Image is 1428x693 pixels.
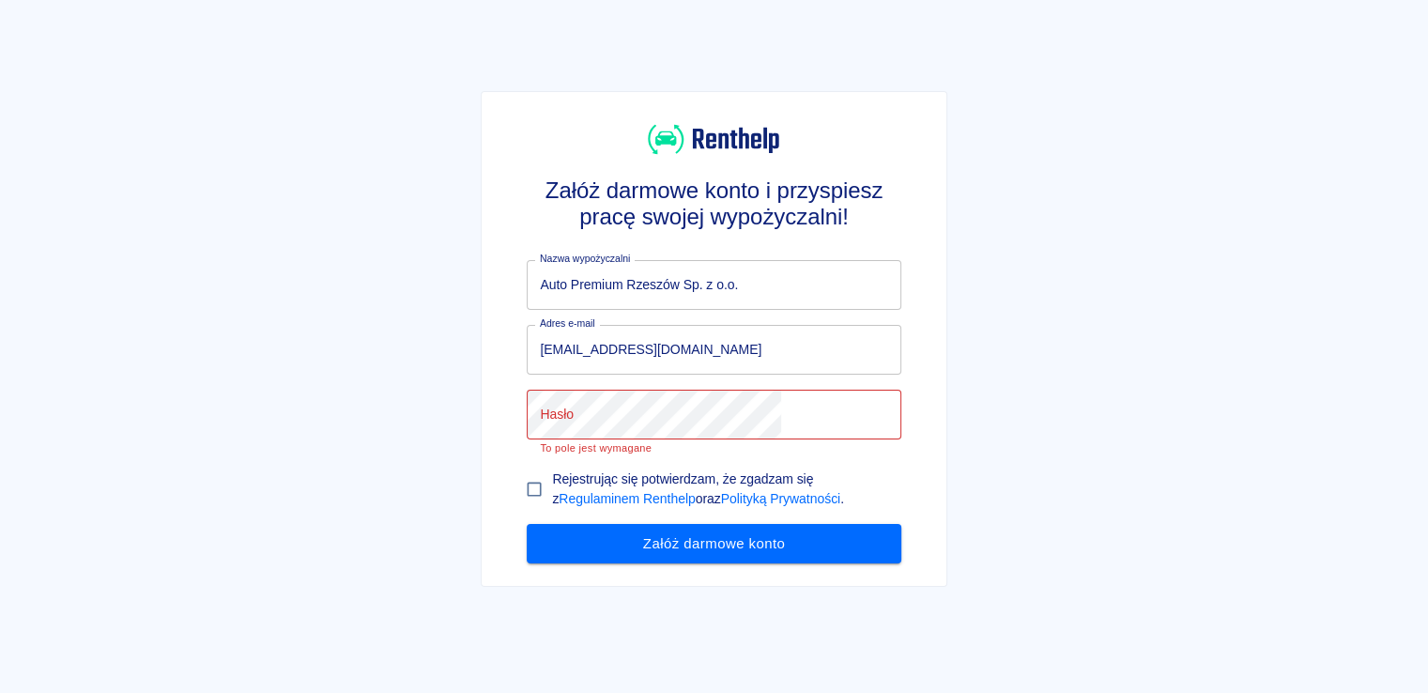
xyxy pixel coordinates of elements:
[721,491,840,506] a: Polityką Prywatności
[648,122,779,157] img: Renthelp logo
[540,252,630,266] label: Nazwa wypożyczalni
[540,316,594,331] label: Adres e-mail
[552,470,885,509] p: Rejestrując się potwierdzam, że zgadzam się z oraz .
[527,177,900,230] h3: Załóż darmowe konto i przyspiesz pracę swojej wypożyczalni!
[559,491,695,506] a: Regulaminem Renthelp
[527,524,900,563] button: Załóż darmowe konto
[540,442,887,454] p: To pole jest wymagane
